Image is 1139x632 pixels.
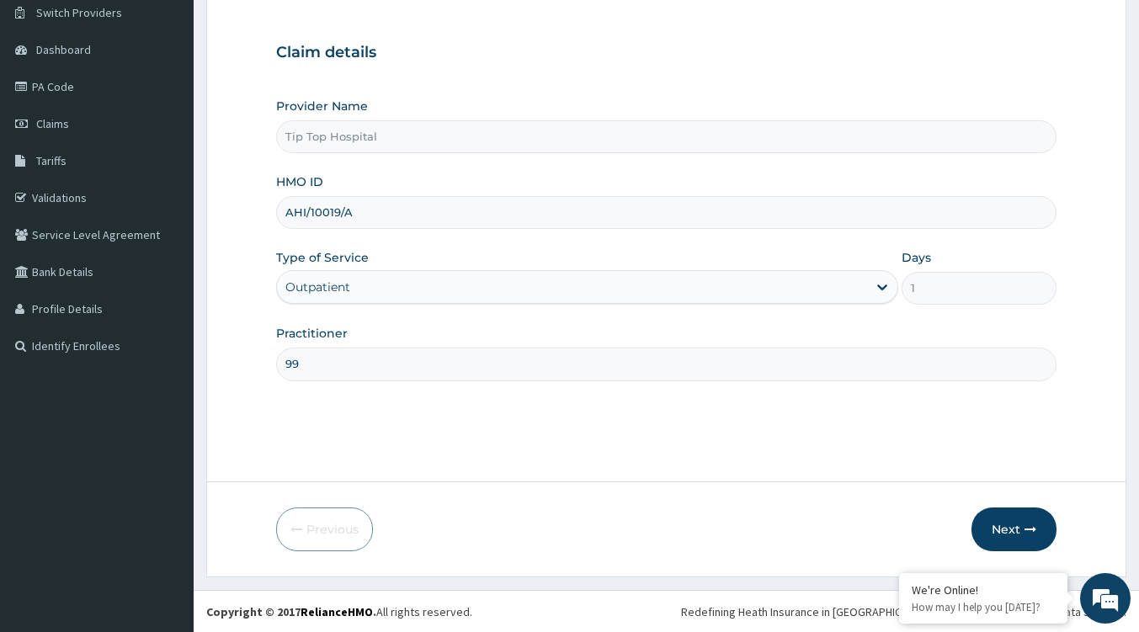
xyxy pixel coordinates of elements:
[31,84,68,126] img: d_794563401_company_1708531726252_794563401
[36,116,69,131] span: Claims
[276,173,323,190] label: HMO ID
[276,325,348,342] label: Practitioner
[36,42,91,57] span: Dashboard
[971,507,1057,551] button: Next
[8,459,321,518] textarea: Type your message and hit 'Enter'
[276,8,317,49] div: Minimize live chat window
[276,249,369,266] label: Type of Service
[276,507,373,551] button: Previous
[276,196,1057,229] input: Enter HMO ID
[912,582,1055,597] div: We're Online!
[88,94,283,116] div: Chat with us now
[681,603,1126,620] div: Redefining Heath Insurance in [GEOGRAPHIC_DATA] using Telemedicine and Data Science!
[276,98,368,114] label: Provider Name
[276,348,1057,380] input: Enter Name
[98,212,232,382] span: We're online!
[36,153,67,168] span: Tariffs
[301,604,373,619] a: RelianceHMO
[206,604,376,619] strong: Copyright © 2017 .
[36,5,122,20] span: Switch Providers
[912,600,1055,614] p: How may I help you today?
[276,44,1057,62] h3: Claim details
[902,249,931,266] label: Days
[285,279,350,295] div: Outpatient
